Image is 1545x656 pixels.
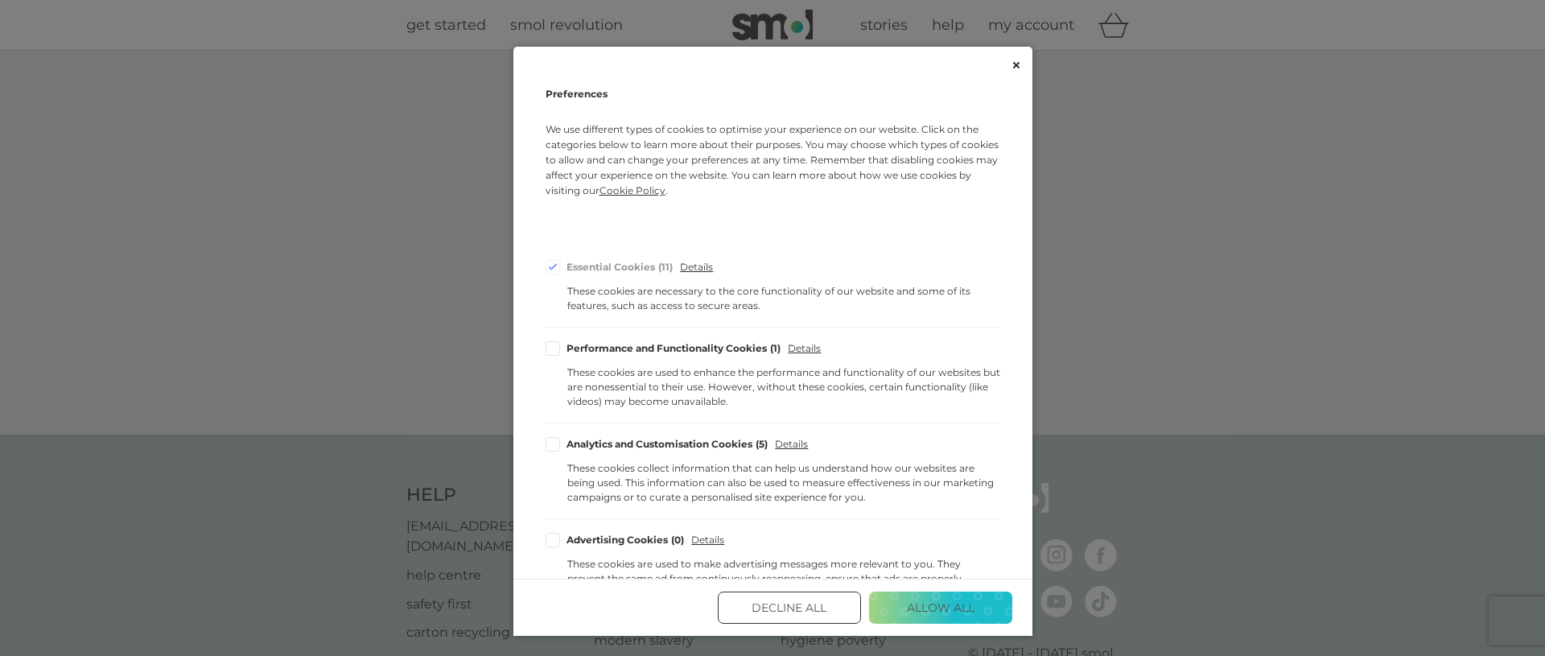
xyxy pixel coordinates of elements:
[770,344,781,353] div: 1
[566,439,768,449] div: Analytics and Customisation Cookies
[691,535,724,545] span: Details
[546,122,1000,222] p: We use different types of cookies to optimise your experience on our website. Click on the catego...
[567,284,1000,313] div: These cookies are necessary to the core functionality of our website and some of its features, su...
[756,439,768,449] div: 5
[546,84,1000,105] h2: Preferences
[1012,59,1020,72] button: Close
[775,439,808,449] span: Details
[566,535,685,545] div: Advertising Cookies
[599,184,665,196] span: Cookie Policy
[788,344,821,353] span: Details
[869,592,1012,624] button: Allow All
[566,262,674,272] div: Essential Cookies
[567,557,1000,615] div: These cookies are used to make advertising messages more relevant to you. They prevent the same a...
[566,344,781,353] div: Performance and Functionality Cookies
[718,592,861,624] button: Decline All
[567,365,1000,409] div: These cookies are used to enhance the performance and functionality of our websites but are nones...
[671,535,684,545] div: 0
[658,262,673,272] div: 11
[567,461,1000,505] div: These cookies collect information that can help us understand how our websites are being used. Th...
[513,47,1032,636] div: Cookie Consent Preferences
[680,262,713,272] span: Details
